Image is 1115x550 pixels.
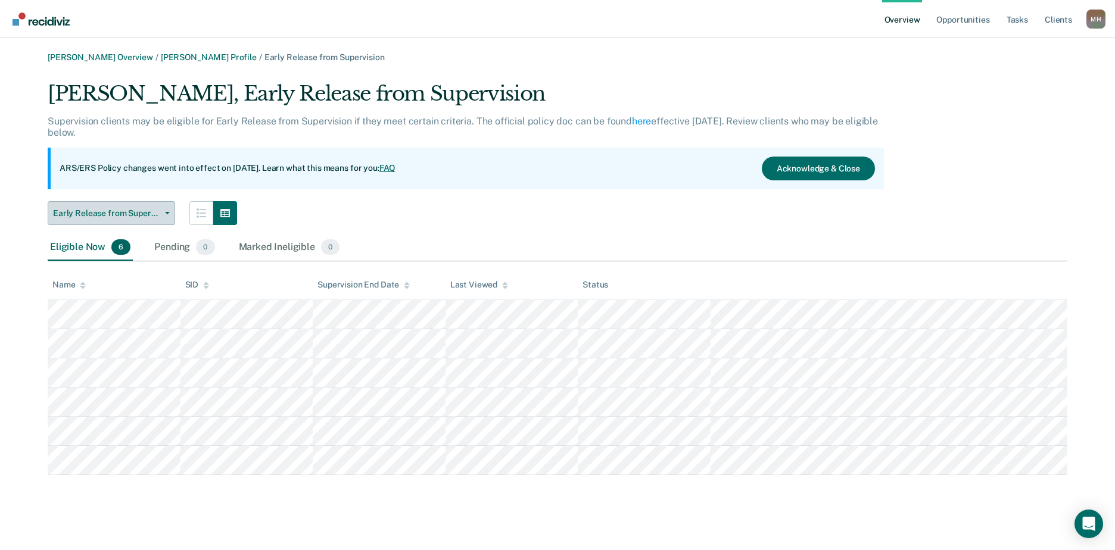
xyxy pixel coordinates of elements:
[762,157,875,180] button: Acknowledge & Close
[161,52,257,62] a: [PERSON_NAME] Profile
[152,235,217,261] div: Pending0
[185,280,210,290] div: SID
[236,235,342,261] div: Marked Ineligible0
[48,235,133,261] div: Eligible Now6
[153,52,161,62] span: /
[317,280,410,290] div: Supervision End Date
[1086,10,1105,29] div: M H
[48,52,153,62] a: [PERSON_NAME] Overview
[1086,10,1105,29] button: Profile dropdown button
[632,115,651,127] a: here
[257,52,264,62] span: /
[48,82,884,115] div: [PERSON_NAME], Early Release from Supervision
[111,239,130,255] span: 6
[13,12,70,26] img: Recidiviz
[379,163,396,173] a: FAQ
[48,115,878,138] p: Supervision clients may be eligible for Early Release from Supervision if they meet certain crite...
[1074,510,1103,538] div: Open Intercom Messenger
[264,52,385,62] span: Early Release from Supervision
[583,280,608,290] div: Status
[321,239,340,255] span: 0
[450,280,508,290] div: Last Viewed
[53,208,160,218] span: Early Release from Supervision
[52,280,86,290] div: Name
[196,239,214,255] span: 0
[48,201,175,225] button: Early Release from Supervision
[60,162,395,174] p: ARS/ERS Policy changes went into effect on [DATE]. Learn what this means for you:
